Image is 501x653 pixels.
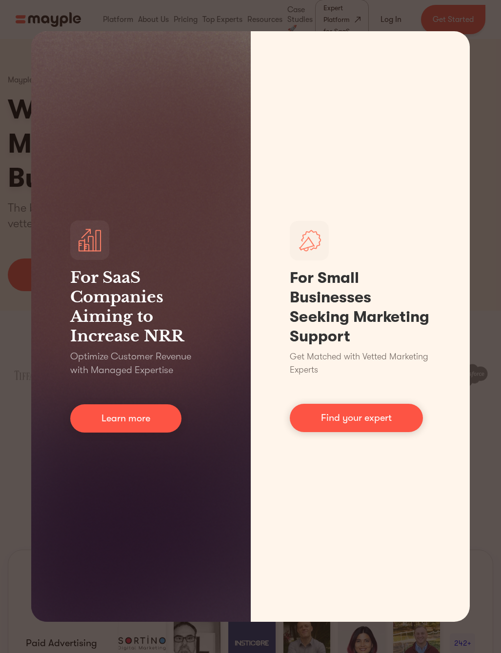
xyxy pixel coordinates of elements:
h1: For Small Businesses Seeking Marketing Support [290,268,431,346]
p: Get Matched with Vetted Marketing Experts [290,350,431,376]
h3: For SaaS Companies Aiming to Increase NRR [70,268,212,346]
a: Learn more [70,404,181,433]
a: Find your expert [290,404,423,432]
p: Optimize Customer Revenue with Managed Expertise [70,350,212,377]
